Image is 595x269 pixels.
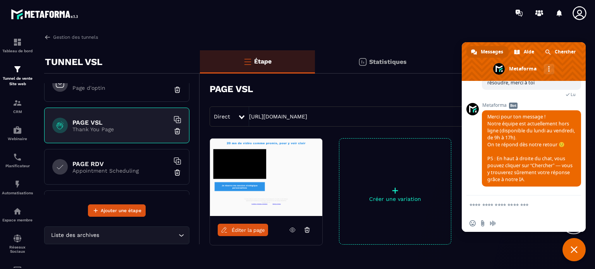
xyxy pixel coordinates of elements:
span: Ajouter une étape [101,207,141,214]
p: Tunnel de vente Site web [2,76,33,87]
img: formation [13,98,22,108]
img: formation [13,38,22,47]
p: Statistiques [369,58,407,65]
p: Étape [254,58,272,65]
img: automations [13,125,22,135]
span: Message audio [490,220,496,226]
h6: PAGE RDV [72,160,169,168]
a: formationformationTableau de bord [2,32,33,59]
span: Direct [214,113,230,120]
img: logo [11,7,81,21]
img: automations [13,180,22,189]
a: automationsautomationsWebinaire [2,120,33,147]
a: formationformationCRM [2,93,33,120]
span: Liste des archives [49,231,101,240]
div: Autres canaux [544,64,554,74]
span: Aide [524,46,534,58]
span: Chercher [555,46,576,58]
p: CRM [2,110,33,114]
h3: PAGE VSL [210,84,253,94]
span: Metaforma [482,103,581,108]
p: Page d'optin [72,85,169,91]
span: Merci pour ton message ! Notre équipe est actuellement hors ligne (disponible du lundi au vendred... [487,113,575,183]
p: Webinaire [2,137,33,141]
a: formationformationTunnel de vente Site web [2,59,33,93]
img: scheduler [13,152,22,162]
h6: PAGE VSL [72,119,169,126]
p: Planificateur [2,164,33,168]
button: Ajouter une étape [88,204,146,217]
p: TUNNEL VSL [45,54,102,70]
img: trash [174,169,181,176]
img: trash [174,127,181,135]
img: trash [174,86,181,94]
a: [URL][DOMAIN_NAME] [249,113,307,120]
img: automations [13,207,22,216]
img: formation [13,65,22,74]
textarea: Entrez votre message... [469,202,561,209]
img: bars-o.4a397970.svg [243,57,252,66]
img: arrow [44,34,51,41]
a: social-networksocial-networkRéseaux Sociaux [2,228,33,259]
div: Search for option [44,226,189,244]
p: Réseaux Sociaux [2,245,33,254]
div: Aide [509,46,540,58]
div: Messages [466,46,509,58]
span: Messages [481,46,503,58]
span: Lu [571,92,576,97]
a: automationsautomationsAutomatisations [2,174,33,201]
p: Automatisations [2,191,33,195]
input: Search for option [101,231,177,240]
span: Envoyer un fichier [480,220,486,226]
span: Bot [509,103,518,109]
p: Espace membre [2,218,33,222]
p: Thank You Page [72,126,169,132]
p: Tableau de bord [2,49,33,53]
img: stats.20deebd0.svg [358,57,367,67]
img: image [210,139,322,216]
p: Créer une variation [339,196,451,202]
a: Gestion des tunnels [44,34,98,41]
img: social-network [13,234,22,243]
p: + [339,185,451,196]
a: automationsautomationsEspace membre [2,201,33,228]
div: Chercher [540,46,581,58]
div: Fermer le chat [562,238,586,261]
span: Insérer un emoji [469,220,476,226]
p: Appointment Scheduling [72,168,169,174]
span: Éditer la page [232,227,265,233]
a: Éditer la page [218,224,268,236]
a: schedulerschedulerPlanificateur [2,147,33,174]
